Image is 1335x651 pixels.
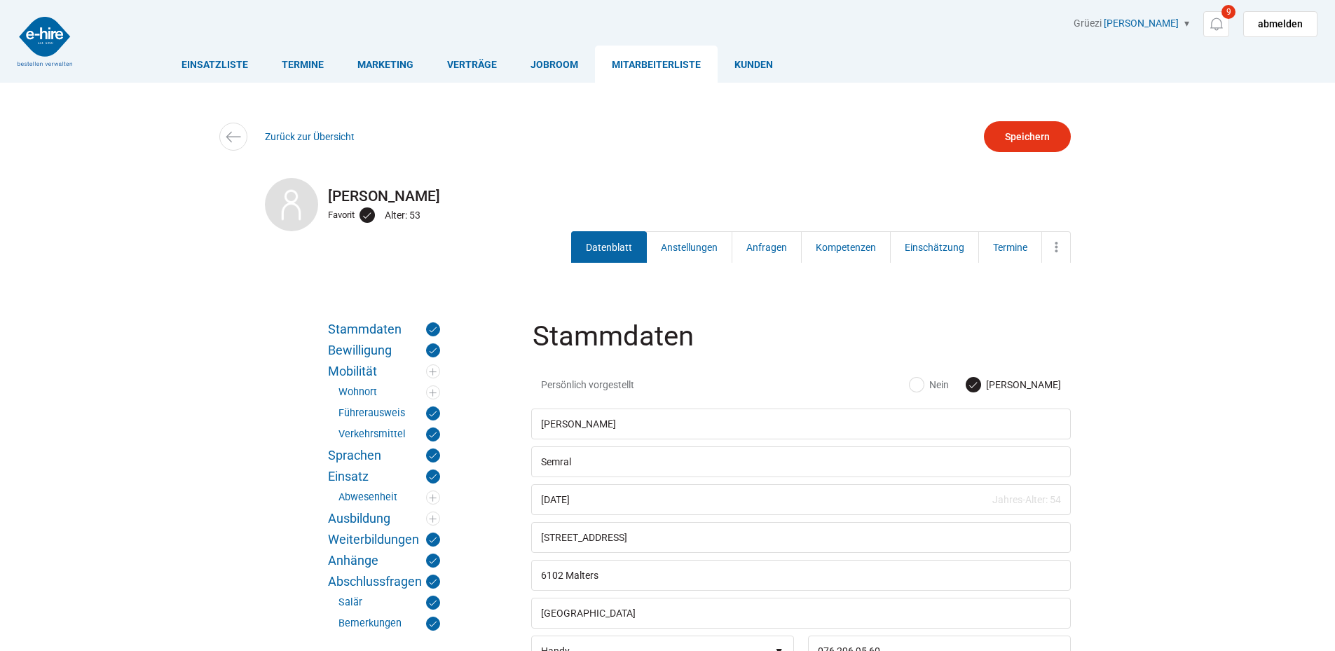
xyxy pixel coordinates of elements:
div: Alter: 53 [385,206,424,224]
img: logo2.png [18,17,72,66]
a: Zurück zur Übersicht [265,131,355,142]
a: Weiterbildungen [328,533,440,547]
a: Wohnort [338,385,440,399]
input: Geburtsdatum [531,484,1071,515]
a: Verkehrsmittel [338,427,440,441]
a: Bewilligung [328,343,440,357]
input: Nachname [531,446,1071,477]
a: Termine [265,46,341,83]
input: Speichern [984,121,1071,152]
label: Nein [910,378,949,392]
a: Verträge [430,46,514,83]
a: Einsatz [328,470,440,484]
legend: Stammdaten [531,322,1074,368]
a: Marketing [341,46,430,83]
a: Einsatzliste [165,46,265,83]
div: Grüezi [1074,18,1317,37]
a: Jobroom [514,46,595,83]
a: Anstellungen [646,231,732,263]
img: icon-arrow-left.svg [223,127,243,147]
a: abmelden [1243,11,1317,37]
a: Einschätzung [890,231,979,263]
a: Datenblatt [571,231,647,263]
label: [PERSON_NAME] [966,378,1061,392]
a: Stammdaten [328,322,440,336]
a: Abwesenheit [338,491,440,505]
a: Ausbildung [328,512,440,526]
input: Land [531,598,1071,629]
input: Vorname [531,409,1071,439]
a: [PERSON_NAME] [1104,18,1179,29]
a: Kunden [718,46,790,83]
span: Persönlich vorgestellt [541,378,713,392]
a: Kompetenzen [801,231,891,263]
a: Mobilität [328,364,440,378]
a: Sprachen [328,448,440,462]
a: 9 [1203,11,1229,37]
a: Termine [978,231,1042,263]
a: Anhänge [328,554,440,568]
a: Salär [338,596,440,610]
a: Führerausweis [338,406,440,420]
h2: [PERSON_NAME] [265,188,1071,205]
a: Mitarbeiterliste [595,46,718,83]
a: Abschlussfragen [328,575,440,589]
a: Bemerkungen [338,617,440,631]
a: Anfragen [732,231,802,263]
span: 9 [1221,5,1235,19]
input: PLZ/Ort [531,560,1071,591]
input: Strasse / CO. Adresse [531,522,1071,553]
img: icon-notification.svg [1207,15,1225,33]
